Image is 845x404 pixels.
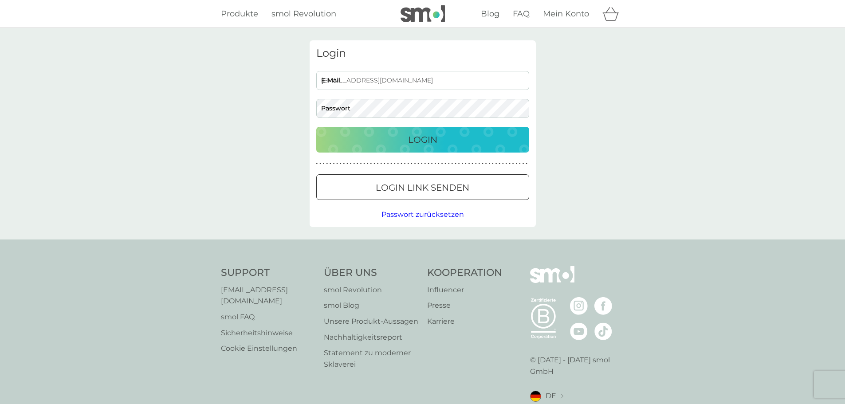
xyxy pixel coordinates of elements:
[221,284,315,307] a: [EMAIL_ADDRESS][DOMAIN_NAME]
[316,47,529,60] h3: Login
[427,284,502,296] a: Influencer
[336,161,338,166] p: ●
[387,161,389,166] p: ●
[380,161,382,166] p: ●
[353,161,355,166] p: ●
[431,161,433,166] p: ●
[376,180,469,195] p: Login Link senden
[530,266,574,296] img: smol
[221,9,258,19] span: Produkte
[561,394,563,399] img: Standort auswählen
[441,161,443,166] p: ●
[506,161,507,166] p: ●
[357,161,358,166] p: ●
[482,161,483,166] p: ●
[448,161,450,166] p: ●
[499,161,500,166] p: ●
[513,9,530,19] span: FAQ
[434,161,436,166] p: ●
[343,161,345,166] p: ●
[324,347,418,370] a: Statement zu moderner Sklaverei
[519,161,521,166] p: ●
[367,161,369,166] p: ●
[468,161,470,166] p: ●
[502,161,504,166] p: ●
[221,311,315,323] a: smol FAQ
[363,161,365,166] p: ●
[461,161,463,166] p: ●
[350,161,352,166] p: ●
[481,9,499,19] span: Blog
[346,161,348,166] p: ●
[370,161,372,166] p: ●
[326,161,328,166] p: ●
[472,161,473,166] p: ●
[401,5,445,22] img: smol
[394,161,396,166] p: ●
[452,161,453,166] p: ●
[530,354,624,377] p: © [DATE] - [DATE] smol GmbH
[424,161,426,166] p: ●
[421,161,423,166] p: ●
[333,161,335,166] p: ●
[570,297,588,315] img: besuche die smol Instagram Seite
[221,327,315,339] a: Sicherheitshinweise
[381,209,464,220] button: Passwort zurücksetzen
[479,161,480,166] p: ●
[319,161,321,166] p: ●
[377,161,379,166] p: ●
[513,8,530,20] a: FAQ
[427,316,502,327] p: Karriere
[417,161,419,166] p: ●
[390,161,392,166] p: ●
[330,161,331,166] p: ●
[414,161,416,166] p: ●
[373,161,375,166] p: ●
[340,161,342,166] p: ●
[324,332,418,343] a: Nachhaltigkeitsreport
[271,8,336,20] a: smol Revolution
[407,161,409,166] p: ●
[526,161,527,166] p: ●
[444,161,446,166] p: ●
[455,161,456,166] p: ●
[427,300,502,311] a: Presse
[360,161,362,166] p: ●
[546,390,556,402] span: DE
[408,133,437,147] p: Login
[543,8,589,20] a: Mein Konto
[324,284,418,296] a: smol Revolution
[495,161,497,166] p: ●
[324,316,418,327] p: Unsere Produkt‑Aussagen
[530,391,541,402] img: DE flag
[543,9,589,19] span: Mein Konto
[481,8,499,20] a: Blog
[465,161,467,166] p: ●
[401,161,402,166] p: ●
[594,322,612,340] img: besuche die smol TikTok Seite
[221,266,315,280] h4: Support
[602,5,625,23] div: Warenkorb
[271,9,336,19] span: smol Revolution
[475,161,477,166] p: ●
[509,161,511,166] p: ●
[221,343,315,354] a: Cookie Einstellungen
[512,161,514,166] p: ●
[324,300,418,311] a: smol Blog
[411,161,413,166] p: ●
[458,161,460,166] p: ●
[488,161,490,166] p: ●
[381,210,464,219] span: Passwort zurücksetzen
[316,127,529,153] button: Login
[384,161,385,166] p: ●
